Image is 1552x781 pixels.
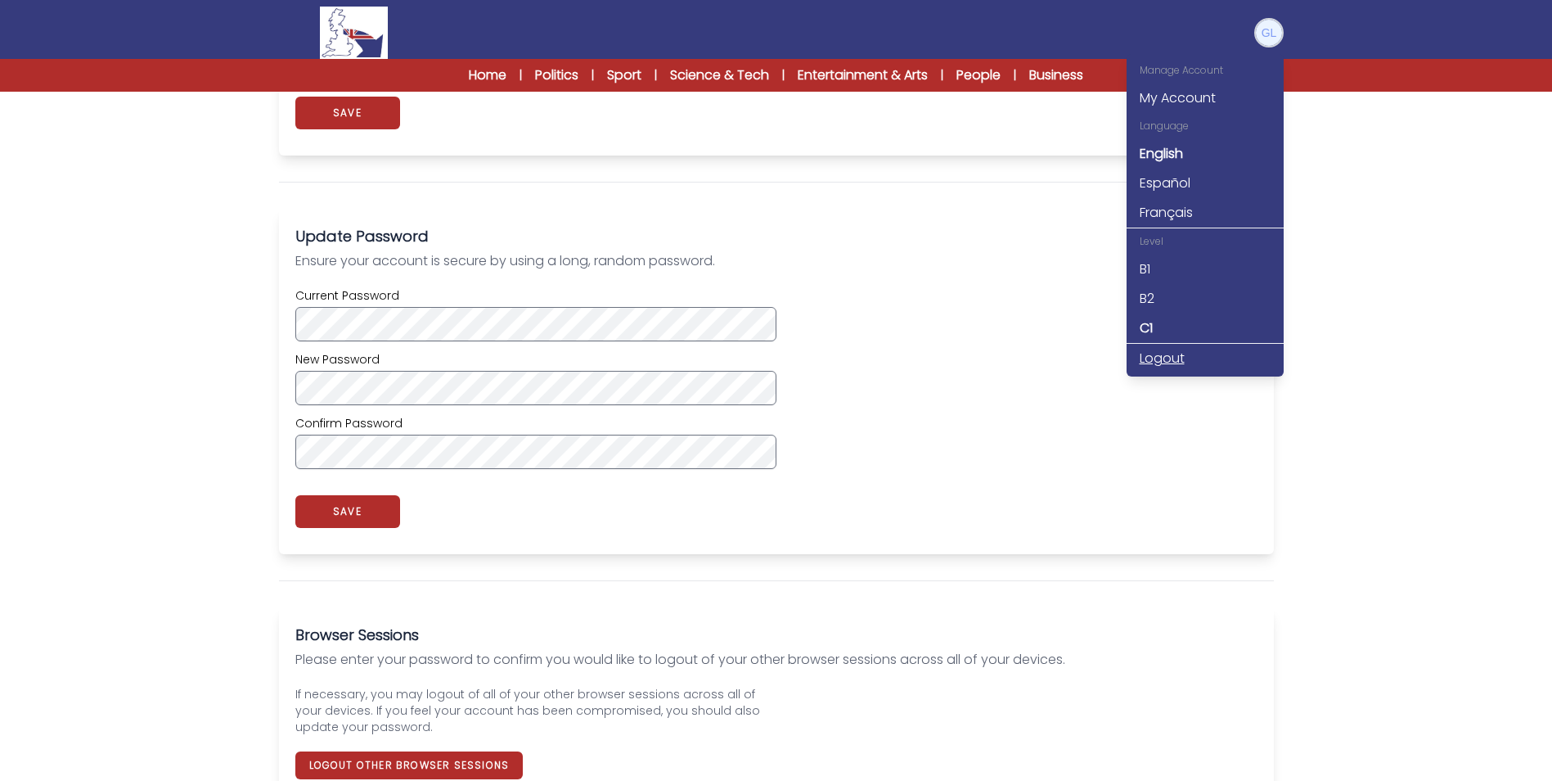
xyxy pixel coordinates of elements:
p: Ensure your account is secure by using a long, random password. [295,251,1257,271]
a: Sport [607,65,641,85]
label: Current Password [295,287,776,304]
button: SAVE [295,495,400,528]
span: | [655,67,657,84]
span: | [1014,67,1016,84]
p: Please enter your password to confirm you would like to logout of your other browser sessions acr... [295,650,1257,670]
a: Entertainment & Arts [798,65,928,85]
a: Español [1127,169,1284,198]
a: Science & Tech [670,65,769,85]
a: B2 [1127,284,1284,314]
h3: Update Password [295,225,1257,248]
label: Confirm Password [295,415,776,431]
div: Language [1127,113,1284,139]
label: New Password [295,351,776,368]
div: If necessary, you may logout of all of your other browser sessions across all of your devices. If... [295,686,767,735]
button: LOGOUT OTHER BROWSER SESSIONS [295,752,524,779]
a: Logout [1127,344,1284,373]
div: Manage Account [1127,57,1284,84]
a: Home [469,65,506,85]
a: People [956,65,1001,85]
span: | [941,67,943,84]
img: Gianluca Lacorte [1256,20,1282,46]
a: English [1127,139,1284,169]
img: Logo [320,7,387,59]
a: B1 [1127,255,1284,284]
a: Français [1127,198,1284,228]
a: C1 [1127,314,1284,343]
h3: Browser Sessions [295,624,1257,647]
a: Logo [269,7,439,59]
a: My Account [1127,84,1284,113]
a: Business [1029,65,1083,85]
span: | [520,67,522,84]
button: SAVE [295,97,400,129]
a: Politics [535,65,578,85]
span: | [592,67,594,84]
div: Level [1127,228,1284,255]
span: | [782,67,785,84]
